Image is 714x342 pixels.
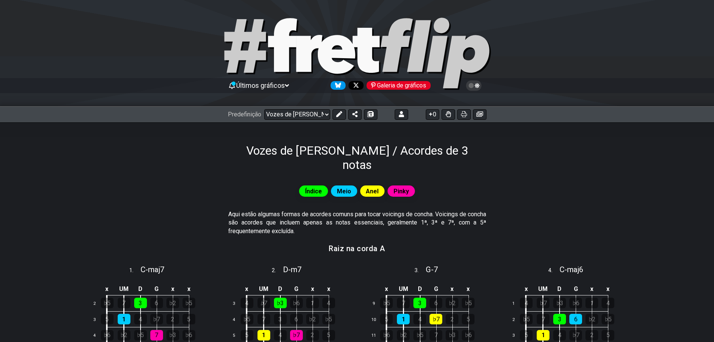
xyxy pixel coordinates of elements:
[512,317,515,322] font: 2
[572,331,579,339] font: ♭7
[512,333,515,338] font: 3
[364,81,431,90] a: #fretflip no Pinterest
[295,316,298,323] font: 6
[433,111,436,118] font: 0
[246,143,468,172] font: Vozes de [PERSON_NAME] / Acordes de 3 notas
[132,267,133,274] font: .
[415,267,418,274] font: 3
[264,109,330,120] select: Predefinição
[155,331,158,339] font: 7
[346,81,364,90] a: Siga #fretflip no X
[245,300,248,307] font: 4
[418,285,422,292] font: D
[605,316,612,323] font: ♭5
[400,331,407,339] font: ♭2
[574,285,578,292] font: G
[278,285,282,292] font: D
[606,300,610,307] font: 4
[402,316,405,323] font: 1
[105,285,108,292] font: x
[236,81,285,89] font: Últimos gráficos
[540,300,547,307] font: ♭7
[327,331,330,339] font: 5
[590,300,594,307] font: 1
[542,316,545,323] font: 7
[291,265,302,274] font: m7
[473,109,486,120] button: Criar imagem
[606,331,610,339] font: 5
[327,285,330,292] font: x
[416,331,424,339] font: ♭5
[434,285,438,292] font: G
[434,265,438,274] font: 7
[395,109,408,120] button: Sair
[558,331,561,339] font: 4
[383,331,390,339] font: ♭6
[606,285,609,292] font: x
[233,301,235,306] font: 3
[558,316,561,323] font: 3
[169,331,176,339] font: ♭3
[260,300,267,307] font: ♭7
[329,244,385,253] font: Raiz na corda A
[228,111,261,118] font: Predefinição
[153,316,160,323] font: ♭7
[418,316,422,323] font: 4
[548,267,551,274] font: 4
[457,109,471,120] button: Imprimir
[467,316,470,323] font: 5
[373,301,375,306] font: 9
[366,188,379,195] font: Anel
[228,211,486,235] font: Aqui estão algumas formas de acordes comuns para tocar voicings de concha. Voicings de concha são...
[348,109,362,120] button: Compartilhar predefinição
[512,301,515,306] font: 1
[309,316,316,323] font: ♭2
[574,316,578,323] font: 6
[155,300,158,307] font: 6
[93,301,96,306] font: 2
[93,333,96,338] font: 4
[283,265,288,274] font: D
[119,285,129,292] font: UM
[262,316,265,323] font: 7
[542,331,545,339] font: 1
[294,285,298,292] font: G
[434,331,438,339] font: 7
[385,285,388,292] font: x
[185,331,192,339] font: ♭6
[467,285,470,292] font: x
[560,265,564,274] font: C
[327,300,330,307] font: 4
[305,188,322,195] font: Índice
[557,285,561,292] font: D
[442,109,455,120] button: Alternar Destreza para todos os trastes
[103,300,111,307] font: ♭5
[433,316,440,323] font: ♭7
[385,316,388,323] font: 5
[275,267,276,274] font: .
[171,316,174,323] font: 2
[399,285,408,292] font: UM
[245,331,248,339] font: 5
[278,316,282,323] font: 3
[129,267,132,274] font: 1
[470,82,478,89] span: Alternar tema claro/escuro
[293,300,300,307] font: ♭6
[145,265,148,274] font: -
[259,285,268,292] font: UM
[364,109,377,120] button: Salvar como (faz uma cópia)
[418,300,422,307] font: 3
[311,285,314,292] font: x
[154,285,159,292] font: G
[148,265,165,274] font: maj7
[418,267,419,274] font: .
[105,316,109,323] font: 5
[525,300,528,307] font: 4
[122,316,126,323] font: 1
[139,316,142,323] font: 4
[278,331,282,339] font: 4
[394,188,409,195] font: Pinky
[185,300,192,307] font: ♭5
[434,300,438,307] font: 6
[377,82,426,89] font: Galeria de gráficos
